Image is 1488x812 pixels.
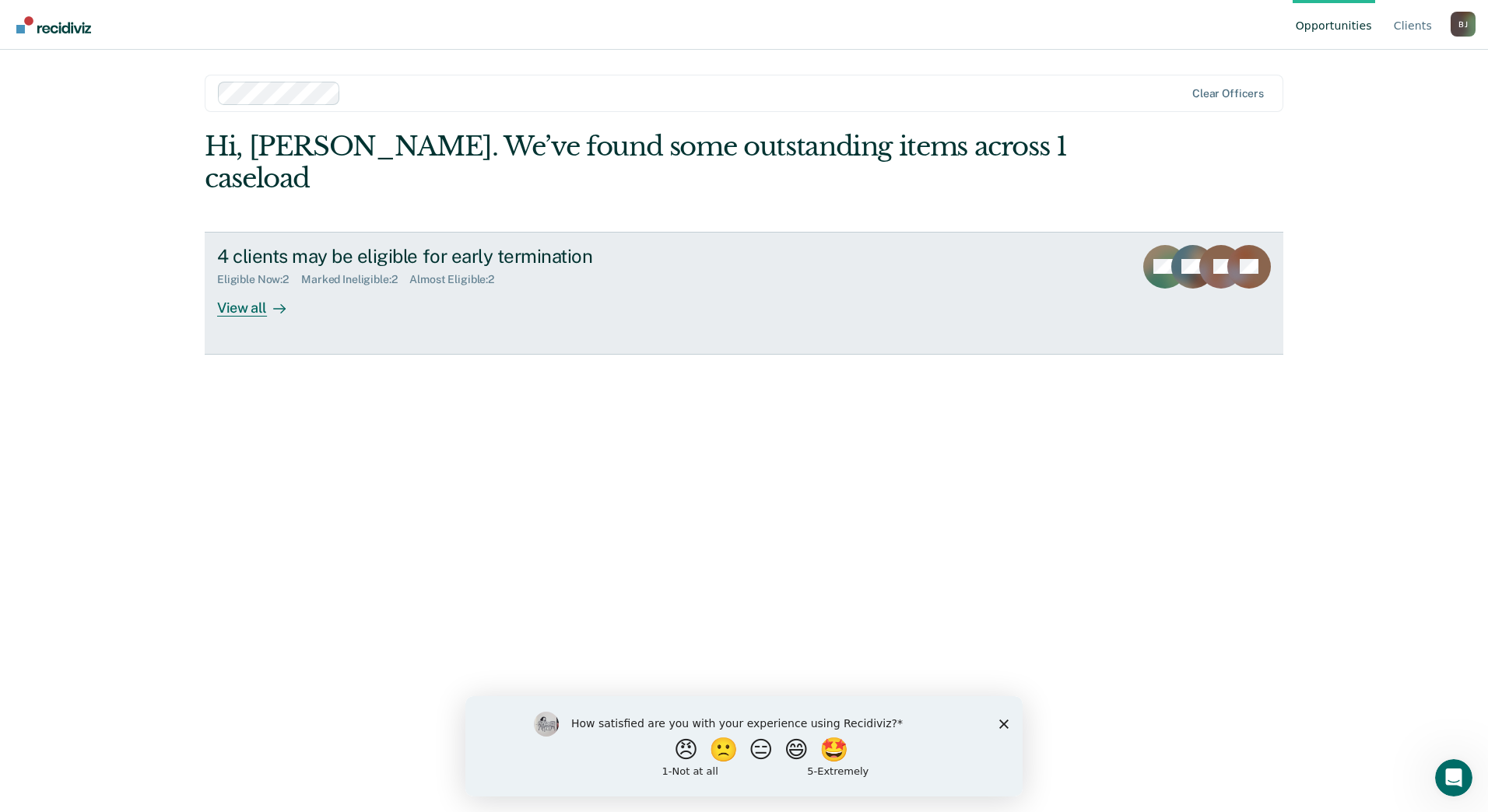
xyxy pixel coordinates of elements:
[1435,759,1472,796] iframe: Intercom live chat
[205,131,1068,194] div: Hi, [PERSON_NAME]. We’ve found some outstanding items across 1 caseload
[301,273,409,286] div: Marked Ineligible : 2
[1192,87,1264,100] div: Clear officers
[205,232,1283,355] a: 4 clients may be eligible for early terminationEligible Now:2Marked Ineligible:2Almost Eligible:2...
[16,16,91,33] img: Recidiviz
[1451,12,1476,37] button: Profile dropdown button
[217,273,301,286] div: Eligible Now : 2
[1451,12,1476,37] div: B J
[217,286,304,317] div: View all
[217,245,763,268] div: 4 clients may be eligible for early termination
[409,273,507,286] div: Almost Eligible : 2
[465,696,1023,796] iframe: Survey by Kim from Recidiviz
